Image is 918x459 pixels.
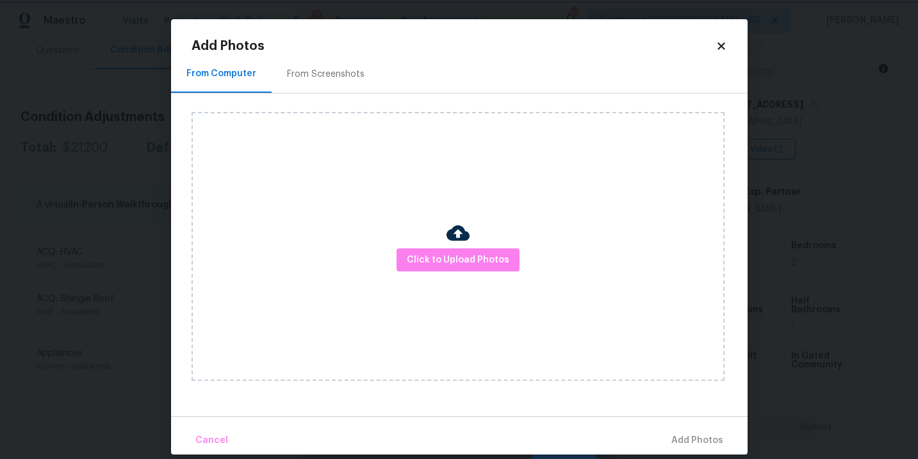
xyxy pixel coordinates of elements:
[186,67,256,80] div: From Computer
[190,427,233,455] button: Cancel
[397,248,520,272] button: Click to Upload Photos
[192,40,716,52] h2: Add Photos
[287,68,365,81] div: From Screenshots
[195,433,228,449] span: Cancel
[407,252,509,268] span: Click to Upload Photos
[447,221,470,245] img: Cloud Upload Icon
